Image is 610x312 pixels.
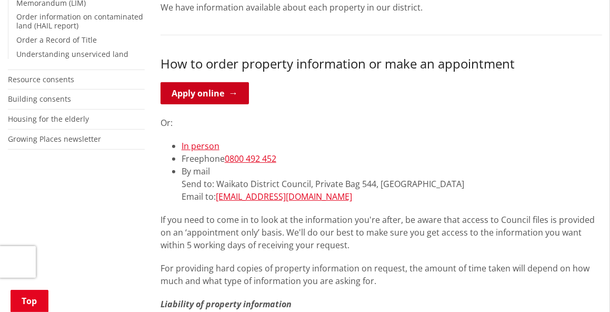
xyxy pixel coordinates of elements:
[16,35,97,45] a: Order a Record of Title
[161,56,602,72] h3: How to order property information or make an appointment
[216,191,352,202] a: [EMAIL_ADDRESS][DOMAIN_NAME]
[182,152,602,165] li: Freephone
[16,12,143,31] a: Order information on contaminated land (HAIL report)
[161,82,249,104] a: Apply online
[161,116,602,129] p: Or:
[8,94,71,104] a: Building consents
[182,165,602,203] li: By mail Send to: Waikato District Council, Private Bag 544, [GEOGRAPHIC_DATA] Email to:
[11,290,48,312] a: Top
[161,213,602,251] p: If you need to come in to look at the information you're after, be aware that access to Council f...
[225,153,276,164] a: 0800 492 452
[161,262,602,287] p: For providing hard copies of property information on request, the amount of time taken will depen...
[161,298,292,310] em: Liability of property information
[562,268,599,306] iframe: Messenger Launcher
[8,74,74,84] a: Resource consents
[8,134,101,144] a: Growing Places newsletter
[182,140,219,152] a: In person
[8,114,89,124] a: Housing for the elderly
[16,49,128,59] a: Understanding unserviced land
[161,1,602,14] p: We have information available about each property in our district.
